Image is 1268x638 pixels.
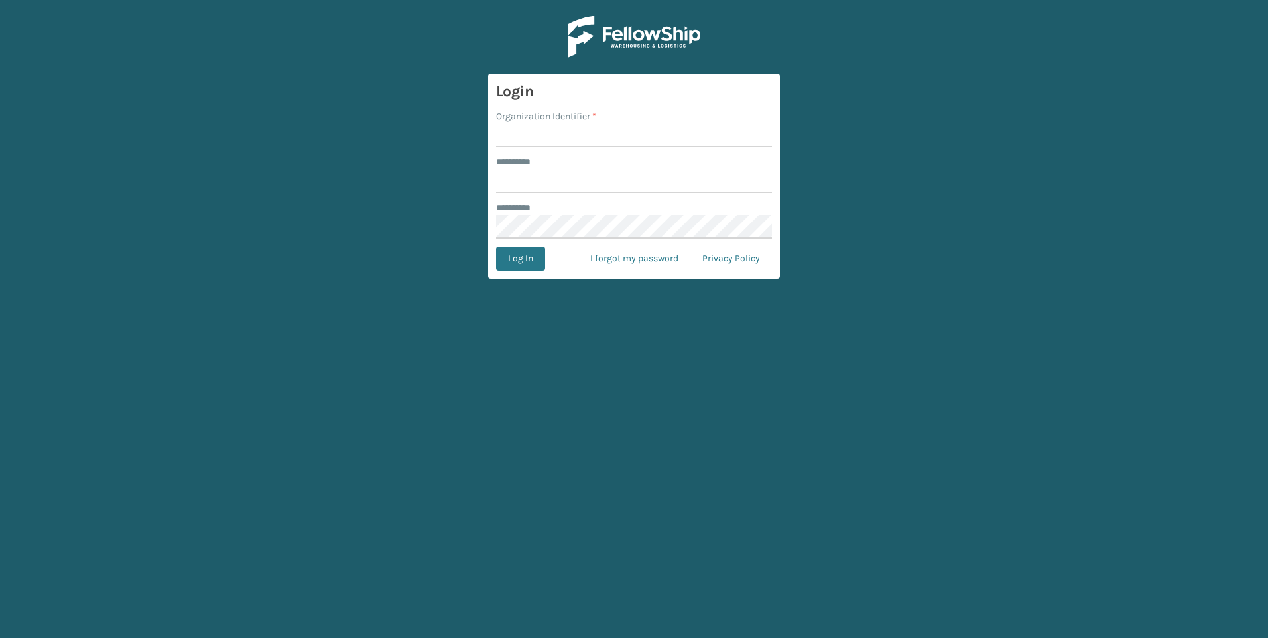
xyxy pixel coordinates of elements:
[496,109,596,123] label: Organization Identifier
[496,247,545,271] button: Log In
[496,82,772,101] h3: Login
[568,16,700,58] img: Logo
[690,247,772,271] a: Privacy Policy
[578,247,690,271] a: I forgot my password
